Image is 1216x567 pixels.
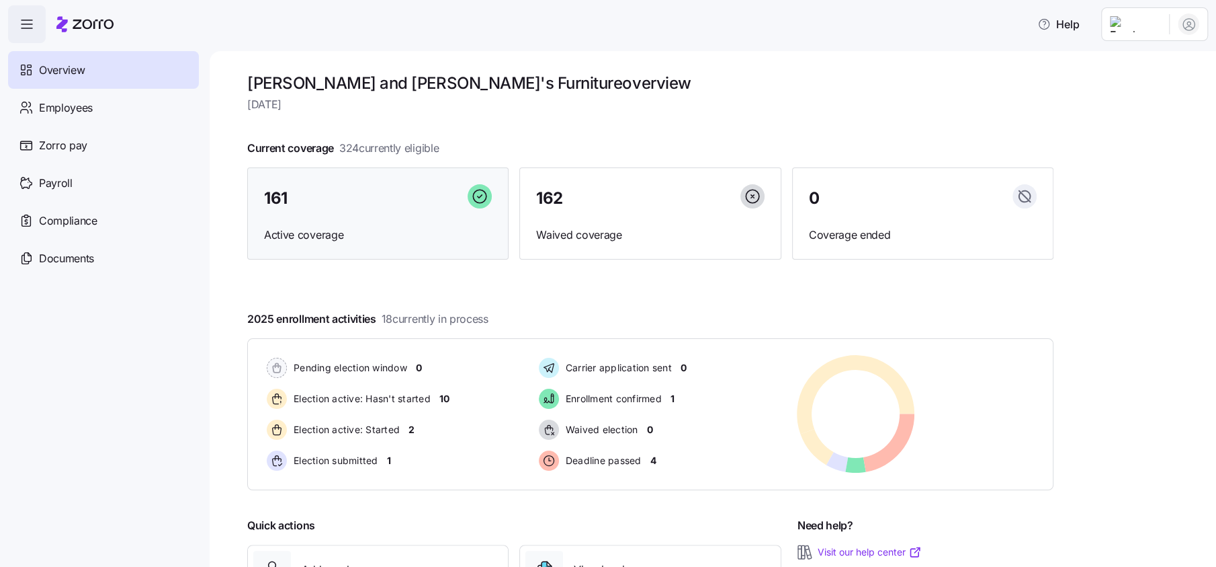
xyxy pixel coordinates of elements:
[39,175,73,192] span: Payroll
[8,202,199,239] a: Compliance
[339,140,439,157] span: 324 currently eligible
[290,423,400,437] span: Election active: Started
[646,423,652,437] span: 0
[416,361,422,375] span: 0
[408,423,415,437] span: 2
[8,89,199,126] a: Employees
[562,361,672,375] span: Carrier application sent
[809,190,820,206] span: 0
[290,454,378,467] span: Election submitted
[562,454,642,467] span: Deadline passed
[247,140,439,157] span: Current coverage
[650,454,656,467] span: 4
[1037,16,1080,32] span: Help
[818,545,922,559] a: Visit our help center
[264,227,492,243] span: Active coverage
[1027,11,1090,38] button: Help
[247,517,315,534] span: Quick actions
[562,392,662,406] span: Enrollment confirmed
[8,164,199,202] a: Payroll
[290,392,431,406] span: Election active: Hasn't started
[39,213,97,229] span: Compliance
[39,137,87,154] span: Zorro pay
[8,126,199,164] a: Zorro pay
[536,190,563,206] span: 162
[387,454,391,467] span: 1
[39,100,93,116] span: Employees
[247,311,488,328] span: 2025 enrollment activities
[1110,16,1158,32] img: Employer logo
[290,361,407,375] span: Pending election window
[39,62,85,79] span: Overview
[8,51,199,89] a: Overview
[809,227,1037,243] span: Coverage ended
[8,239,199,277] a: Documents
[382,311,488,328] span: 18 currently in process
[670,392,675,406] span: 1
[681,361,687,375] span: 0
[39,250,94,267] span: Documents
[247,96,1053,113] span: [DATE]
[264,190,288,206] span: 161
[439,392,449,406] span: 10
[247,73,1053,93] h1: [PERSON_NAME] and [PERSON_NAME]'s Furniture overview
[562,423,638,437] span: Waived election
[536,227,764,243] span: Waived coverage
[797,517,853,534] span: Need help?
